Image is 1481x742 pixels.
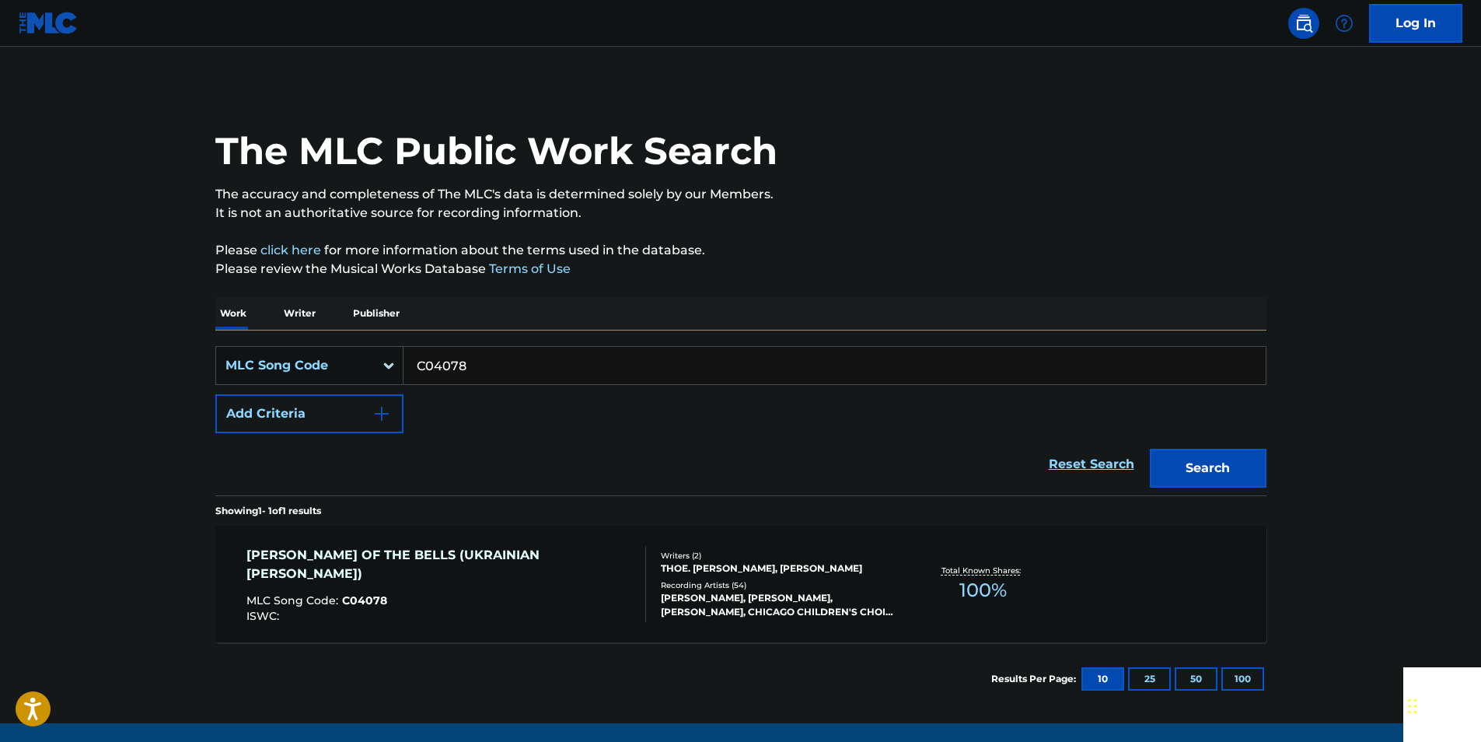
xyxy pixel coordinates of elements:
p: Total Known Shares: [941,565,1025,576]
button: 100 [1221,667,1264,691]
a: Public Search [1288,8,1319,39]
div: Writers ( 2 ) [661,550,896,562]
p: Work [215,297,251,330]
div: Recording Artists ( 54 ) [661,579,896,591]
p: It is not an authoritative source for recording information. [215,204,1266,222]
div: Help [1329,8,1360,39]
h1: The MLC Public Work Search [215,128,777,174]
p: Please for more information about the terms used in the database. [215,241,1266,260]
a: Log In [1369,4,1462,43]
img: search [1294,14,1313,33]
button: Add Criteria [215,394,403,433]
span: ISWC : [246,609,283,623]
div: [PERSON_NAME] OF THE BELLS (UKRAINIAN [PERSON_NAME]) [246,546,633,583]
img: MLC Logo [19,12,79,34]
a: Reset Search [1041,447,1142,481]
p: Writer [279,297,320,330]
p: The accuracy and completeness of The MLC's data is determined solely by our Members. [215,185,1266,204]
div: [PERSON_NAME], [PERSON_NAME], [PERSON_NAME], CHICAGO CHILDREN'S CHOIR, [PERSON_NAME] [661,591,896,619]
iframe: Chat Widget [1403,667,1481,742]
form: Search Form [215,346,1266,495]
a: [PERSON_NAME] OF THE BELLS (UKRAINIAN [PERSON_NAME])MLC Song Code:C04078ISWC:Writers (2)THOE. [PE... [215,526,1266,642]
p: Results Per Page: [991,672,1080,686]
p: Showing 1 - 1 of 1 results [215,504,321,518]
p: Publisher [348,297,404,330]
img: 9d2ae6d4665cec9f34b9.svg [372,404,391,423]
p: Please review the Musical Works Database [215,260,1266,278]
a: click here [260,243,321,257]
a: Terms of Use [486,261,571,276]
button: Search [1150,449,1266,488]
div: THOE. [PERSON_NAME], [PERSON_NAME] [661,562,896,576]
button: 25 [1128,667,1171,691]
button: 10 [1081,667,1124,691]
div: Drag [1408,683,1417,730]
span: C04078 [342,593,387,607]
button: 50 [1175,667,1217,691]
span: MLC Song Code : [246,593,342,607]
div: MLC Song Code [225,356,365,375]
img: help [1335,14,1354,33]
span: 100 % [959,576,1007,604]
